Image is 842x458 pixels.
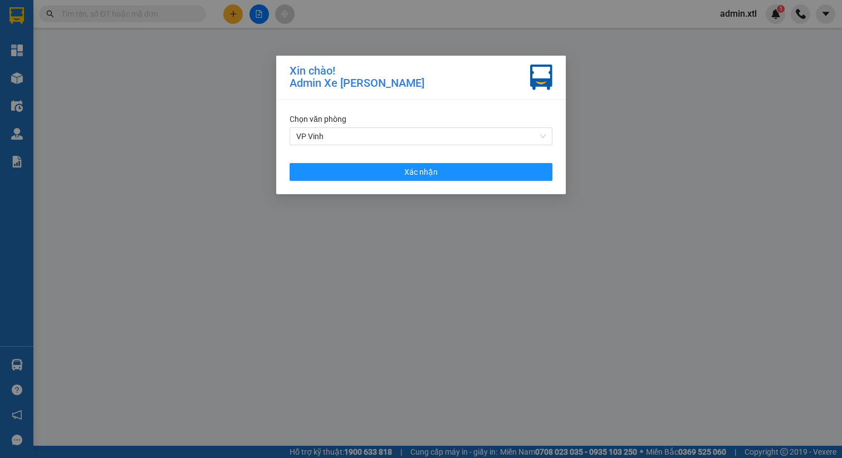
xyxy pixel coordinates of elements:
[290,163,552,181] button: Xác nhận
[530,65,552,90] img: vxr-icon
[290,65,424,90] div: Xin chào! Admin Xe [PERSON_NAME]
[296,128,546,145] span: VP Vinh
[404,166,438,178] span: Xác nhận
[290,113,552,125] div: Chọn văn phòng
